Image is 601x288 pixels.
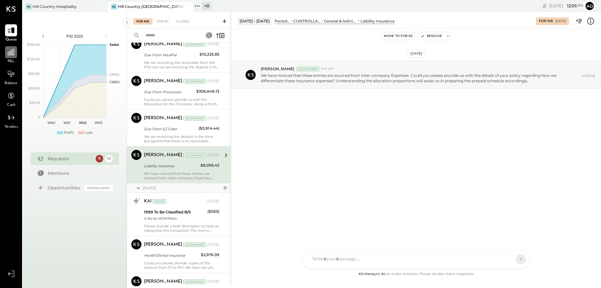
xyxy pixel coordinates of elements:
div: We are receiving the deposit in the bank but against that there is no receivable showing in the P... [144,134,219,143]
text: Occu... [110,80,120,84]
button: Move to for ks [381,32,415,40]
span: (edited) [582,73,595,83]
div: HC [111,4,117,9]
div: For KS [154,18,172,25]
div: For Me [133,18,152,25]
div: Due From EZ Cater [144,126,197,132]
div: Liability Insurance [144,163,199,169]
text: W43 [95,120,102,125]
div: X-fer to HCNYMain [144,215,205,222]
div: Liability Insurance [360,18,395,24]
text: 0 [38,115,40,119]
span: Queue [5,37,17,43]
div: [DATE] [549,3,583,9]
text: $120.4K [27,57,40,61]
div: [PERSON_NAME] [144,242,182,248]
div: [PERSON_NAME] [144,115,182,121]
div: KAI [144,198,152,205]
span: 1:49 AM [321,66,334,71]
text: W40 [47,120,55,125]
div: Please provide a brief description to help us categorize this transaction. The memo might be help... [144,224,219,233]
div: [DATE] [207,79,219,84]
div: Opportunities [48,185,81,191]
div: [DATE] [555,19,566,23]
div: [DATE] [207,42,219,47]
div: Accountant [183,153,206,157]
text: OPEX [110,72,120,77]
div: $10,225.85 [199,51,219,58]
div: ($550) [207,208,219,215]
div: For Me [539,19,553,24]
div: We have noticed that these entries are sourced from Inter-company Expenses. Could you please prov... [144,171,219,180]
div: ($3,914.44) [199,125,219,132]
div: Loss [85,130,92,135]
a: Balance [0,68,22,86]
span: Cash [7,102,15,108]
div: [DATE] [207,153,219,158]
span: [PERSON_NAME] [261,66,294,71]
div: Health/Dental Insurance [144,252,199,259]
a: Queue [0,24,22,43]
div: P10 2025 [48,34,102,39]
div: copy link [541,3,548,9]
div: Accountant [183,242,206,247]
div: [DATE] [207,116,219,121]
text: $150.4K [27,42,40,47]
div: Due From MealPal [144,52,198,58]
div: [DATE] [408,50,425,58]
div: Could you please provide copies of the invoices from P1 to P6? We have not yet received any invoi... [144,261,219,270]
div: Accountant [297,67,319,71]
div: $8,095.42 [200,162,219,169]
p: We have noticed that these entries are sourced from Inter-company Expenses. Could you please prov... [261,73,579,83]
div: [DATE] [143,185,221,191]
div: Hill Country Hospitality [33,4,77,9]
div: $306,649.13 [196,88,219,95]
div: Requests [48,156,92,162]
div: [DATE] [207,279,219,284]
div: [PERSON_NAME] [144,78,182,84]
span: Vendors [4,124,18,130]
div: Due From Proccessor [144,89,194,95]
span: P&L [8,59,15,64]
a: Cash [0,90,22,108]
div: [PERSON_NAME] [144,41,182,47]
div: Coming Soon [84,185,113,191]
div: Closed [173,18,193,25]
div: [PERSON_NAME] [144,279,182,285]
div: Profit [64,130,74,135]
div: CONTROLLABLE EXPENSES [293,18,321,24]
div: + 0 [202,2,211,10]
text: $90.3K [28,71,40,76]
a: Vendors [0,112,22,130]
div: System [153,199,166,204]
div: Mentions [48,170,110,176]
div: Accountant [183,116,206,120]
div: We are recording the receivable from the POS but we are receiving the deposit in the bank so can ... [144,60,219,69]
div: Could you please provide us with the bifurcation for the Processor, along with the login credenti... [144,97,219,106]
button: Resolve [418,32,444,40]
div: General & Administrative Expenses [324,18,357,24]
a: P&L [0,46,22,64]
text: W42 [79,120,86,125]
text: $60.2K [28,86,40,90]
button: Ad [585,1,595,11]
div: [DATE] [207,242,219,247]
div: 11 [223,186,228,191]
text: Sales [110,42,119,47]
text: $30.1K [29,101,40,105]
div: Accountant [183,79,206,83]
text: W41 [63,120,70,125]
div: HC [26,4,32,9]
div: [DATE] - [DATE] [238,17,271,25]
div: 11 [96,155,103,162]
span: Balance [4,81,18,86]
div: Accountant [183,279,206,284]
div: 121 [105,155,113,162]
div: [DATE] [207,199,219,204]
div: Accountant [183,42,206,46]
div: $2,976.39 [201,252,219,258]
div: [PERSON_NAME] [144,152,182,158]
div: Period P&L [275,18,290,24]
div: 1999 To Be Classified B/S [144,209,205,215]
div: Hill Country [GEOGRAPHIC_DATA] [118,4,184,9]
